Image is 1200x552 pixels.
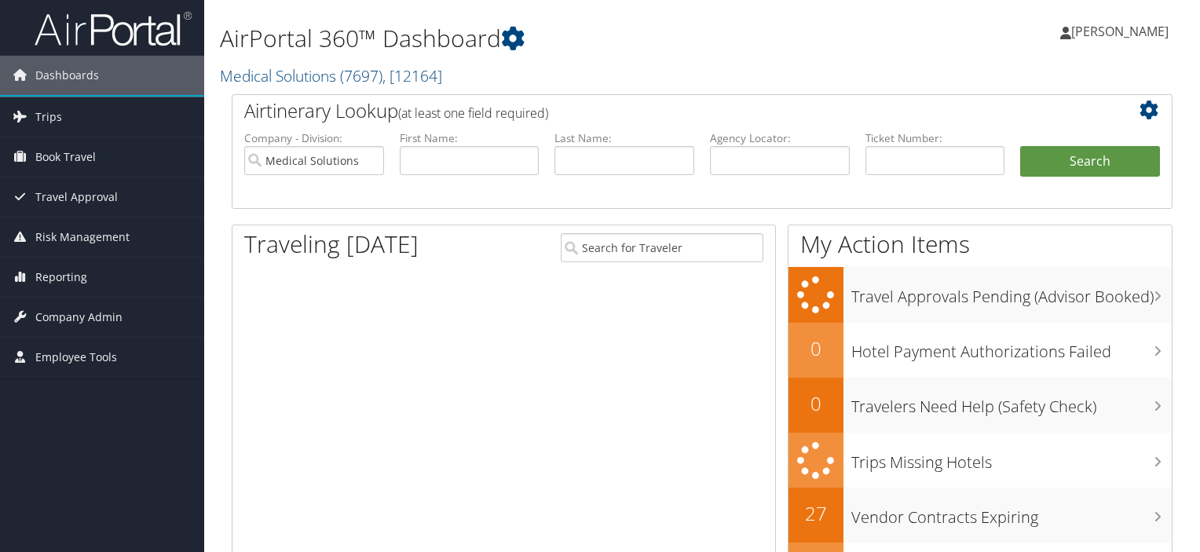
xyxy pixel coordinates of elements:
[788,433,1172,488] a: Trips Missing Hotels
[220,65,442,86] a: Medical Solutions
[400,130,540,146] label: First Name:
[340,65,382,86] span: ( 7697 )
[554,130,694,146] label: Last Name:
[35,258,87,297] span: Reporting
[1020,146,1160,177] button: Search
[788,267,1172,323] a: Travel Approvals Pending (Advisor Booked)
[851,444,1172,473] h3: Trips Missing Hotels
[788,335,843,362] h2: 0
[35,137,96,177] span: Book Travel
[1060,8,1184,55] a: [PERSON_NAME]
[35,177,118,217] span: Travel Approval
[788,488,1172,543] a: 27Vendor Contracts Expiring
[1071,23,1169,40] span: [PERSON_NAME]
[561,233,763,262] input: Search for Traveler
[35,56,99,95] span: Dashboards
[382,65,442,86] span: , [ 12164 ]
[788,228,1172,261] h1: My Action Items
[788,500,843,527] h2: 27
[35,298,123,337] span: Company Admin
[244,130,384,146] label: Company - Division:
[865,130,1005,146] label: Ticket Number:
[244,228,419,261] h1: Traveling [DATE]
[851,333,1172,363] h3: Hotel Payment Authorizations Failed
[851,499,1172,528] h3: Vendor Contracts Expiring
[220,22,863,55] h1: AirPortal 360™ Dashboard
[35,10,192,47] img: airportal-logo.png
[788,378,1172,433] a: 0Travelers Need Help (Safety Check)
[710,130,850,146] label: Agency Locator:
[35,218,130,257] span: Risk Management
[244,97,1081,124] h2: Airtinerary Lookup
[398,104,548,122] span: (at least one field required)
[788,323,1172,378] a: 0Hotel Payment Authorizations Failed
[35,97,62,137] span: Trips
[788,390,843,417] h2: 0
[35,338,117,377] span: Employee Tools
[851,278,1172,308] h3: Travel Approvals Pending (Advisor Booked)
[851,388,1172,418] h3: Travelers Need Help (Safety Check)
